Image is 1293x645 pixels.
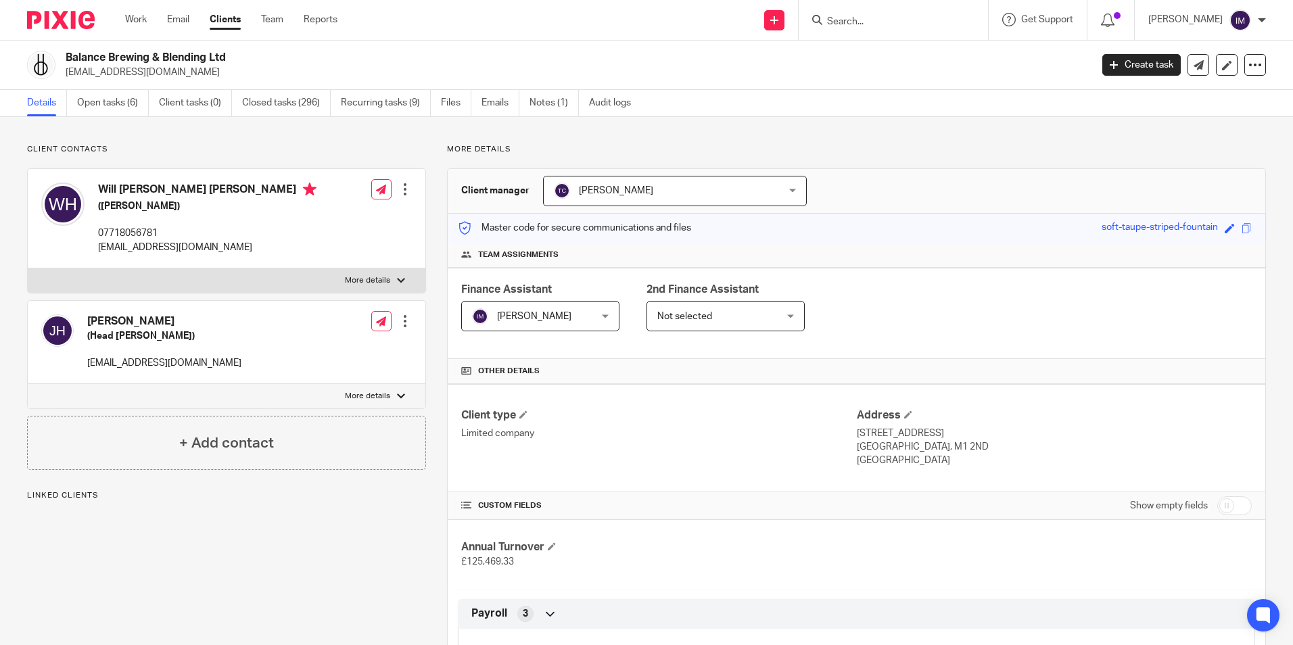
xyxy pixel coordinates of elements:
[179,433,274,454] h4: + Add contact
[1102,54,1181,76] a: Create task
[497,312,571,321] span: [PERSON_NAME]
[471,606,507,621] span: Payroll
[77,90,149,116] a: Open tasks (6)
[458,221,691,235] p: Master code for secure communications and files
[461,500,856,511] h4: CUSTOM FIELDS
[27,11,95,29] img: Pixie
[461,408,856,423] h4: Client type
[857,408,1252,423] h4: Address
[87,314,241,329] h4: [PERSON_NAME]
[826,16,947,28] input: Search
[461,427,856,440] p: Limited company
[98,199,316,213] h5: ([PERSON_NAME])
[27,90,67,116] a: Details
[1130,499,1208,512] label: Show empty fields
[478,249,559,260] span: Team assignments
[159,90,232,116] a: Client tasks (0)
[478,366,540,377] span: Other details
[1148,13,1223,26] p: [PERSON_NAME]
[98,183,316,199] h4: Will [PERSON_NAME] [PERSON_NAME]
[345,275,390,286] p: More details
[530,90,579,116] a: Notes (1)
[461,284,552,295] span: Finance Assistant
[857,427,1252,440] p: [STREET_ADDRESS]
[472,308,488,325] img: svg%3E
[481,90,519,116] a: Emails
[261,13,283,26] a: Team
[1229,9,1251,31] img: svg%3E
[125,13,147,26] a: Work
[579,186,653,195] span: [PERSON_NAME]
[27,490,426,501] p: Linked clients
[303,183,316,196] i: Primary
[341,90,431,116] a: Recurring tasks (9)
[66,51,878,65] h2: Balance Brewing & Blending Ltd
[646,284,759,295] span: 2nd Finance Assistant
[98,241,316,254] p: [EMAIL_ADDRESS][DOMAIN_NAME]
[447,144,1266,155] p: More details
[304,13,337,26] a: Reports
[87,329,241,343] h5: (Head [PERSON_NAME])
[41,314,74,347] img: svg%3E
[857,454,1252,467] p: [GEOGRAPHIC_DATA]
[27,144,426,155] p: Client contacts
[345,391,390,402] p: More details
[461,557,514,567] span: £125,469.33
[1102,220,1218,236] div: soft-taupe-striped-fountain
[167,13,189,26] a: Email
[1021,15,1073,24] span: Get Support
[554,183,570,199] img: svg%3E
[98,226,316,240] p: 07718056781
[523,607,528,621] span: 3
[41,183,85,226] img: svg%3E
[87,356,241,370] p: [EMAIL_ADDRESS][DOMAIN_NAME]
[66,66,1082,79] p: [EMAIL_ADDRESS][DOMAIN_NAME]
[461,184,530,197] h3: Client manager
[210,13,241,26] a: Clients
[441,90,471,116] a: Files
[27,51,55,79] img: Logo.png
[657,312,712,321] span: Not selected
[589,90,641,116] a: Audit logs
[857,440,1252,454] p: [GEOGRAPHIC_DATA], M1 2ND
[461,540,856,554] h4: Annual Turnover
[242,90,331,116] a: Closed tasks (296)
